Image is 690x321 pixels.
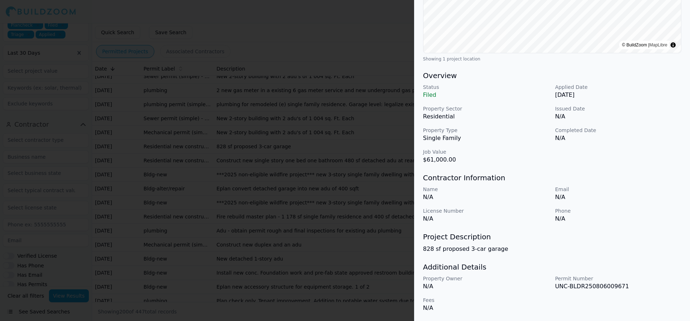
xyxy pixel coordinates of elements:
[423,91,549,99] p: Filed
[423,148,549,155] p: Job Value
[555,186,681,193] p: Email
[555,134,681,143] p: N/A
[555,207,681,214] p: Phone
[423,155,549,164] p: $61,000.00
[555,105,681,112] p: Issued Date
[555,275,681,282] p: Permit Number
[649,42,667,48] a: MapLibre
[423,83,549,91] p: Status
[423,56,681,62] div: Showing 1 project location
[555,83,681,91] p: Applied Date
[423,193,549,202] p: N/A
[423,214,549,223] p: N/A
[555,193,681,202] p: N/A
[555,282,681,291] p: UNC-BLDR250806009671
[423,71,681,81] h3: Overview
[423,232,681,242] h3: Project Description
[555,112,681,121] p: N/A
[423,112,549,121] p: Residential
[555,91,681,99] p: [DATE]
[423,134,549,143] p: Single Family
[423,105,549,112] p: Property Sector
[423,186,549,193] p: Name
[423,275,549,282] p: Property Owner
[423,245,681,253] p: 828 sf proposed 3-car garage
[423,262,681,272] h3: Additional Details
[555,127,681,134] p: Completed Date
[555,214,681,223] p: N/A
[622,41,667,49] div: © BuildZoom |
[423,173,681,183] h3: Contractor Information
[423,304,549,312] p: N/A
[423,282,549,291] p: N/A
[669,41,677,49] summary: Toggle attribution
[423,127,549,134] p: Property Type
[423,297,549,304] p: Fees
[423,207,549,214] p: License Number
